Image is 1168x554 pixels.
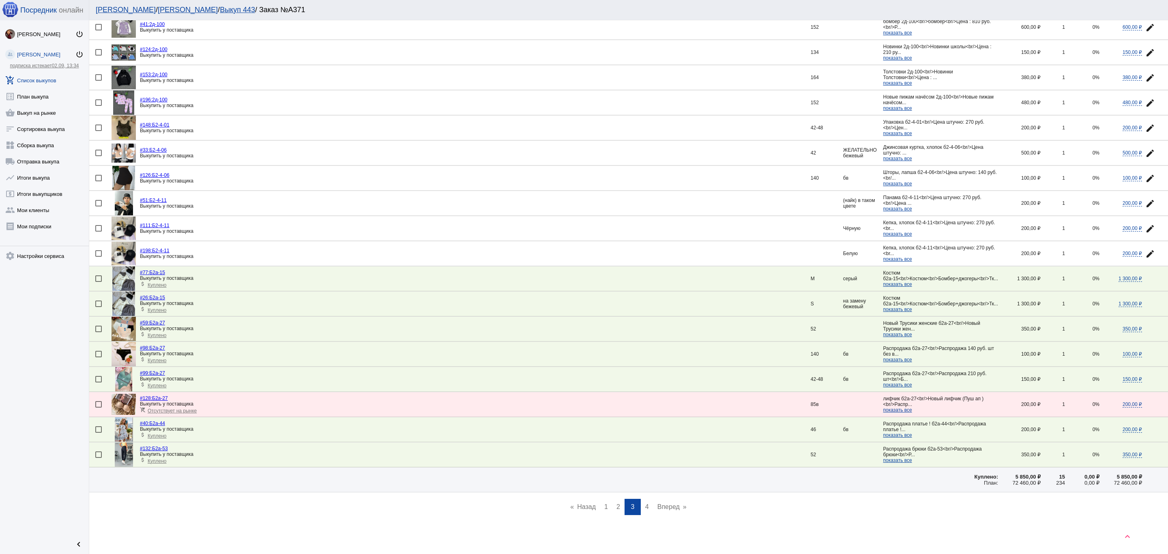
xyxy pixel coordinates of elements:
span: Куплено [148,358,166,363]
span: показать все [883,231,912,237]
div: Выкупить у поставщика [140,401,811,407]
app-description-cutted: бомбер 2д-100<br/>бомбер<br/>Цена : 810 руб.<br/>Р... [883,19,998,36]
div: 1 [1041,301,1065,307]
div: 0,00 ₽ [1065,474,1099,480]
img: CxB8cFLNE7i8pP8_BWVJkqmFiOOauX5d2dcGLo-joyMqk4Kk-5WZpbVCMw8I14K1bb5JVohQ3a-y47V6PdRQJIF5.jpg [112,166,135,190]
span: показать все [883,307,912,312]
div: 1 [1041,276,1065,281]
div: Выкупить у поставщика [140,52,811,58]
img: ctEQSWFP3U7lIKvV0t6AZVATGKk-zEzMx1UrmIj73mBC_6Rd0kinD-8V3elqNS_Q8zDllqsAQE_ov472zftafN7G.jpg [112,144,136,163]
span: #33: [140,147,149,153]
img: wDaVI5VzDk63bqTjh_UsjjuN3vC9B85Bi4cx6J9qfoZo61LIZie6abSYhAzcXUOzfCXUIADIo7MZ18M8H74Jpv4O.jpg [115,367,133,391]
span: показать все [883,357,912,363]
img: 4Kg9NgQ6J-vFtz6ChQqvY960gKQeP7TdSWEbX7c95I3ve1pOHGj_D1OMosGH6pNwMFY3m4pbVES_a6xAWLWb-fUC.jpg [115,442,133,467]
span: показать все [883,281,912,287]
a: #26:Б2а-15 [140,295,165,301]
mat-icon: edit [1145,174,1155,183]
img: WRj0ECWht9FaU6pdp0AShG21qON7KrEKTCT3t7w2dzP8vtIhImOqjgUwZRlkdDk_EAooDyFS0dI4l_z6P3c_nAVf.jpg [115,417,133,442]
span: 3 [631,503,634,510]
div: 1 [1041,427,1065,432]
a: #128:Б2а-27 [140,395,168,401]
img: vhyzCIxm4s2d7Oo0OnPDek0Wg1NCMFS-zzpDhuqPRto9LyLfD8UXvo0E07vbf5iZUaohLEPEZHPRS6a7d5ShHi8a.jpg [112,266,135,291]
span: #26: [140,295,149,301]
mat-icon: remove_shopping_cart [140,407,146,412]
span: #40: [140,421,149,426]
app-description-cutted: лифчик б2а-27<br/>Новый лифчик (Пуш ап )<br/>Распр... [883,396,998,413]
div: 1 [1041,452,1065,457]
span: онлайн [59,6,83,15]
span: 0% [1093,175,1099,181]
div: 1 [1041,225,1065,231]
div: [PERSON_NAME] [17,52,75,58]
div: Выкупить у поставщика [140,326,811,331]
span: #132: [140,446,152,451]
mat-icon: edit [1145,199,1155,208]
div: 350,00 ₽ [998,326,1041,332]
mat-icon: keyboard_arrow_up [1123,532,1132,541]
span: 0% [1093,402,1099,407]
div: 1 300,00 ₽ [998,301,1041,307]
span: показать все [883,206,912,212]
span: #153: [140,72,152,77]
a: #148:Б2-4-01 [140,122,170,128]
div: Выкупить у поставщика [140,27,811,33]
app-description-cutted: Распродажа б2а-27<br/>Распродажа 140 руб. шт без в... [883,346,998,363]
span: Посредник [20,6,57,15]
img: community_200.png [5,49,15,59]
app-description-cutted: Распродажа брюки б2а-53<br/>Распродажа брюки<br/>Р... [883,446,998,463]
span: 0% [1093,326,1099,332]
span: показать все [883,105,912,111]
app-description-cutted: Шторы, лапша б2-4-06<br/>Цена штучно: 140 руб.<br/... [883,170,998,187]
span: 0% [1093,100,1099,105]
span: #196: [140,97,152,103]
mat-icon: show_chart [5,173,15,183]
a: #111:Б2-4-11 [140,223,170,228]
span: 0% [1093,276,1099,281]
span: #198: [140,248,152,253]
mat-icon: receipt [5,221,15,231]
img: Y2MOBi_IUApvJ_JlnFcnwEo8-FaGcwuL_ezXQD1u2vmAn5sNErbaNjZ7inQ0Wbfen86t3ZoslzBx9UW1OnbfEY65.jpg [115,191,133,215]
mat-icon: local_shipping [5,157,15,166]
span: 1 [604,503,608,510]
div: S [811,301,843,307]
img: -OeOzK4HAn6Yu-__fZTDLWMtLpL9dlUAGxinx1eDyISXVI6soUmqubkBpBTEM2KTW6ylsCgkk2R7aAS8LwSGmYEB.jpg [112,17,136,38]
mat-icon: edit [1145,48,1155,58]
div: Выкупить у поставщика [140,128,811,133]
a: #41:2д-100 [140,21,165,27]
app-description-cutted: Костюм б2а-15<br/>Костюм<br/>Бомбер+джогеры<br/>Тк... [883,270,998,287]
span: Куплено [148,433,166,439]
div: 152 [811,100,843,105]
span: 150,00 ₽ [1123,49,1142,56]
app-description-cutted: Кепка, хлопок б2-4-11<br/>Цена штучно: 270 руб.<br... [883,245,998,262]
div: 1 [1041,49,1065,55]
a: [PERSON_NAME] [96,6,156,14]
app-description-cutted: Толстовки 2д-100<br/>Новинки Толстовки<br/>Цена : ... [883,69,998,86]
div: 234 [1041,480,1065,486]
span: 500,00 ₽ [1123,150,1142,156]
div: 5 850,00 ₽ [998,474,1041,480]
td: серый [843,266,883,291]
mat-icon: list_alt [5,92,15,101]
div: 200,00 ₽ [998,251,1041,256]
span: показать все [883,432,912,438]
div: 200,00 ₽ [998,427,1041,432]
td: бв [843,417,883,442]
ul: Pagination [89,499,1168,515]
span: показать все [883,332,912,337]
a: #51:Б2-4-11 [140,198,167,203]
img: k7I9yQqy4GnHuja6LVD_g_zPOimSMtJYyj7GvmGBU50uIkcNWZKDehXu44RL_om-an2nlroiWjbE6IetZdqwr5Wc.jpg [113,90,135,115]
a: #124:2д-100 [140,47,167,52]
div: 200,00 ₽ [998,402,1041,407]
span: 0% [1093,452,1099,457]
td: бв [843,342,883,367]
span: 200,00 ₽ [1123,125,1142,131]
mat-icon: widgets [5,140,15,150]
div: / / / Заказ №А371 [96,6,1153,14]
span: #59: [140,320,149,326]
span: 0% [1093,225,1099,231]
span: показать все [883,181,912,187]
span: 0% [1093,427,1099,432]
mat-icon: edit [1145,224,1155,234]
app-description-cutted: Распродажа б2а-27<br/>Распродажа 210 руб. шт<br/>Б... [883,371,998,388]
span: 380,00 ₽ [1123,75,1142,81]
